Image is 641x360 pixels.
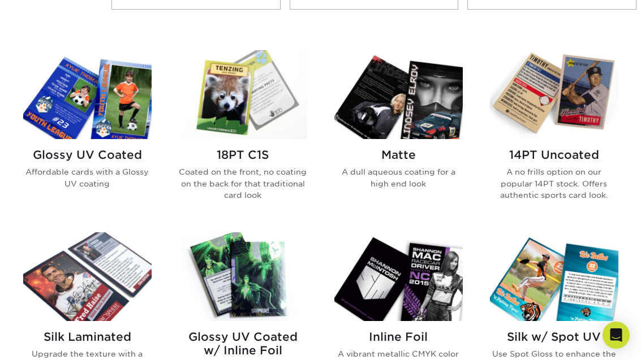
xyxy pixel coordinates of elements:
[334,330,463,344] h2: Inline Foil
[334,50,463,219] a: Matte Trading Cards Matte A dull aqueous coating for a high end look
[179,148,307,162] h2: 18PT C1S
[490,166,618,201] p: A no frills option on our popular 14PT stock. Offers authentic sports card look.
[490,330,618,344] h2: Silk w/ Spot UV
[334,166,463,189] p: A dull aqueous coating for a high end look
[23,330,152,344] h2: Silk Laminated
[490,148,618,162] h2: 14PT Uncoated
[23,50,152,139] img: Glossy UV Coated Trading Cards
[179,330,307,357] h2: Glossy UV Coated w/ Inline Foil
[334,50,463,139] img: Matte Trading Cards
[334,232,463,321] img: Inline Foil Trading Cards
[23,50,152,219] a: Glossy UV Coated Trading Cards Glossy UV Coated Affordable cards with a Glossy UV coating
[23,232,152,321] img: Silk Laminated Trading Cards
[179,232,307,321] img: Glossy UV Coated w/ Inline Foil Trading Cards
[179,166,307,201] p: Coated on the front, no coating on the back for that traditional card look
[179,50,307,139] img: 18PT C1S Trading Cards
[23,166,152,189] p: Affordable cards with a Glossy UV coating
[490,50,618,219] a: 14PT Uncoated Trading Cards 14PT Uncoated A no frills option on our popular 14PT stock. Offers au...
[334,148,463,162] h2: Matte
[23,148,152,162] h2: Glossy UV Coated
[490,232,618,321] img: Silk w/ Spot UV Trading Cards
[603,322,630,349] div: Open Intercom Messenger
[179,50,307,219] a: 18PT C1S Trading Cards 18PT C1S Coated on the front, no coating on the back for that traditional ...
[490,50,618,139] img: 14PT Uncoated Trading Cards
